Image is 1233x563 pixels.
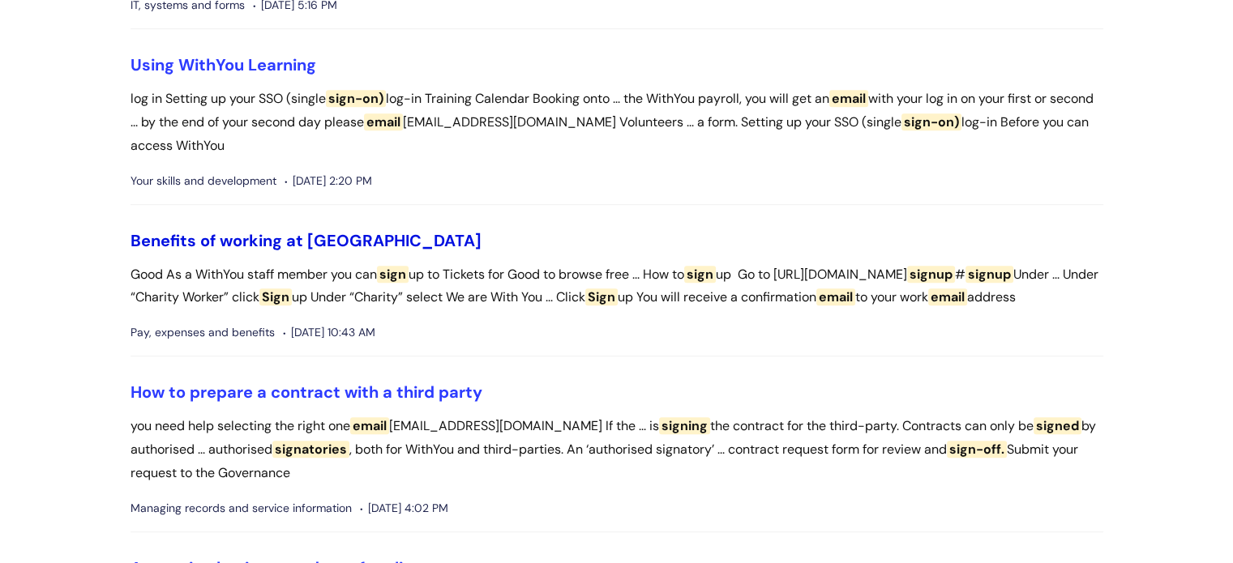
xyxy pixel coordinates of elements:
span: [DATE] 4:02 PM [360,498,448,518]
span: email [364,113,403,130]
span: [DATE] 10:43 AM [283,322,375,343]
span: sign-off. [947,441,1007,458]
span: sign [377,266,409,283]
span: signup [907,266,955,283]
p: log in Setting up your SSO (single log-in Training Calendar Booking onto ... the WithYou payroll,... [131,87,1103,157]
a: How to prepare a contract with a third party [131,382,482,403]
span: Pay, expenses and benefits [131,322,275,343]
span: email [928,288,967,305]
span: [DATE] 2:20 PM [285,171,372,191]
a: Benefits of working at [GEOGRAPHIC_DATA] [131,230,482,251]
p: you need help selecting the right one [EMAIL_ADDRESS][DOMAIN_NAME] If the ... is the contract for... [131,415,1103,484]
span: signing [659,417,710,434]
span: Managing records and service information [131,498,352,518]
span: email [829,90,868,107]
span: signup [965,266,1013,283]
span: sign-on) [326,90,386,107]
span: Sign [259,288,292,305]
span: email [816,288,855,305]
span: Your skills and development [131,171,276,191]
span: signatories [272,441,349,458]
a: Using WithYou Learning [131,54,316,75]
span: sign [684,266,716,283]
span: signed [1034,417,1081,434]
span: Sign [585,288,618,305]
span: sign-on) [901,113,961,130]
p: Good As a WithYou staff member you can up to Tickets for Good to browse free ... How to up Go to ... [131,263,1103,310]
span: email [350,417,389,434]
